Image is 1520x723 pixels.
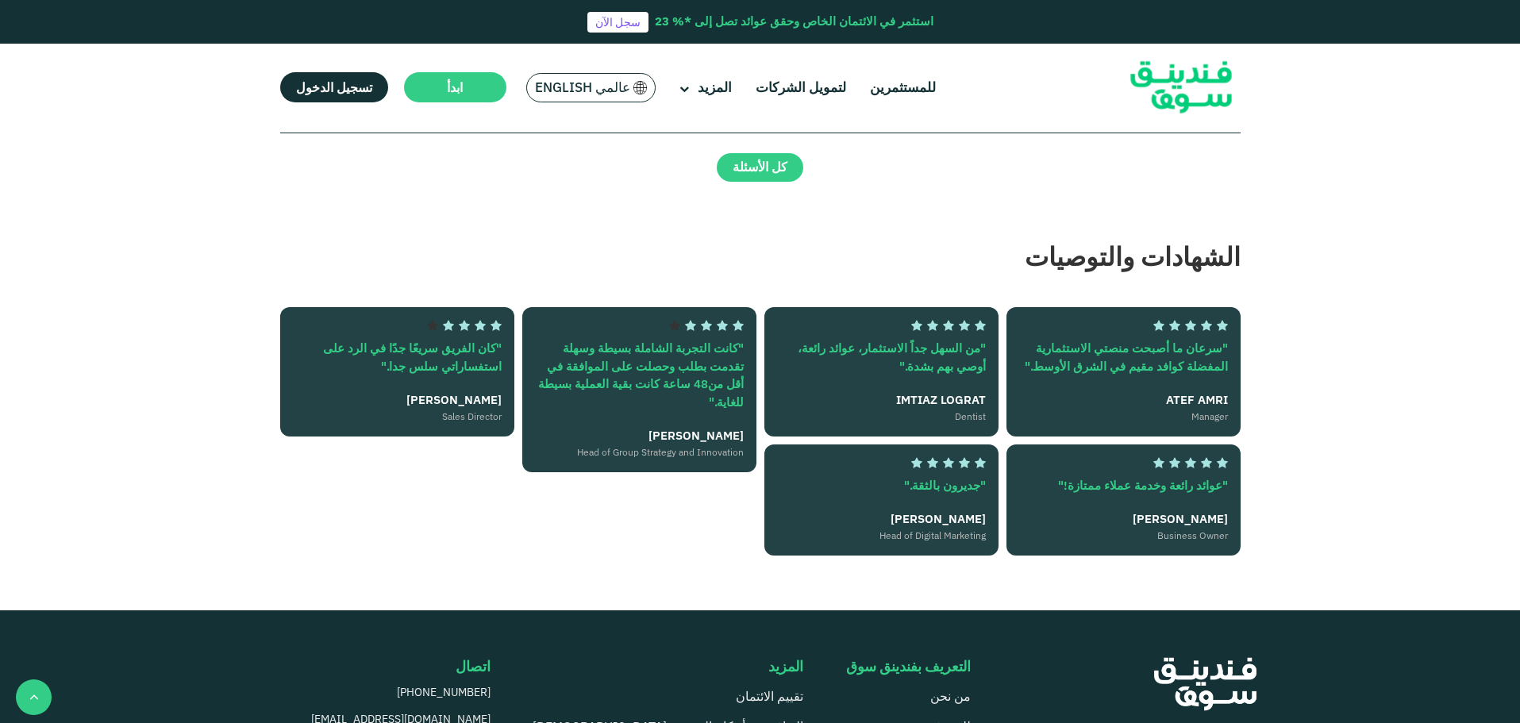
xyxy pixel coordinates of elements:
[296,79,372,95] span: تسجيل الدخول
[293,409,502,423] div: Sales Director
[777,409,986,423] div: Dentist
[633,81,648,94] img: SA Flag
[777,391,986,410] div: Imtiaz Lograt
[538,340,744,410] span: "كانت التجربة الشاملة بسيطة وسهلة تقدمت بطلب وحصلت على الموافقة في أقل من48 ساعة كانت بقية العملي...
[736,688,803,704] a: تقييم الائتمان
[655,13,933,31] div: استثمر في الائتمان الخاص وحقق عوائد تصل إلى *% 23
[456,657,491,675] span: اتصال
[698,79,732,96] span: المزيد
[866,75,940,101] a: للمستثمرين
[293,391,502,410] div: [PERSON_NAME]
[587,12,648,33] a: سجل الآن
[16,679,52,715] button: back
[904,477,986,492] span: "جديرون بالثقة."
[777,510,986,529] div: [PERSON_NAME]
[302,683,491,702] a: [PHONE_NUMBER]
[1025,240,1241,273] span: الشهادات والتوصيات
[447,79,463,95] span: ابدأ
[280,86,1241,133] button: ماهي الإجراءات المتخذة لضمان حماية البيانات الخاصة ولحماية النظام في المنصة؟
[846,658,971,675] div: التعريف بفندينق سوق
[535,427,744,445] div: [PERSON_NAME]
[535,444,744,459] div: Head of Group Strategy and Innovation
[280,72,388,102] a: تسجيل الدخول
[1019,409,1228,423] div: Manager
[1019,391,1228,410] div: Atef Amri
[930,688,971,704] a: من نحن
[768,657,803,675] span: المزيد
[397,685,491,699] span: [PHONE_NUMBER]
[1025,340,1228,374] span: "سرعان ما أصبحت منصتي الاستثمارية المفضلة كوافد مقيم في الشرق الأوسط."
[1019,528,1228,542] div: Business Owner
[1019,510,1228,529] div: [PERSON_NAME]
[752,75,850,101] a: لتمويل الشركات
[1058,477,1228,492] span: "عوائد رائعة وخدمة عملاء ممتازة!"
[1103,48,1259,128] img: Logo
[798,340,986,374] span: "من السهل جداً الاستثمار، عوائد رائعة، أوصي بهم بشدة."
[717,153,803,182] a: كل الأسئلة
[323,340,502,374] span: "كان الفريق سريعًا جدًا في الرد على استفساراتي سلس جدا."
[777,528,986,542] div: Head of Digital Marketing
[535,79,630,97] span: عالمي English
